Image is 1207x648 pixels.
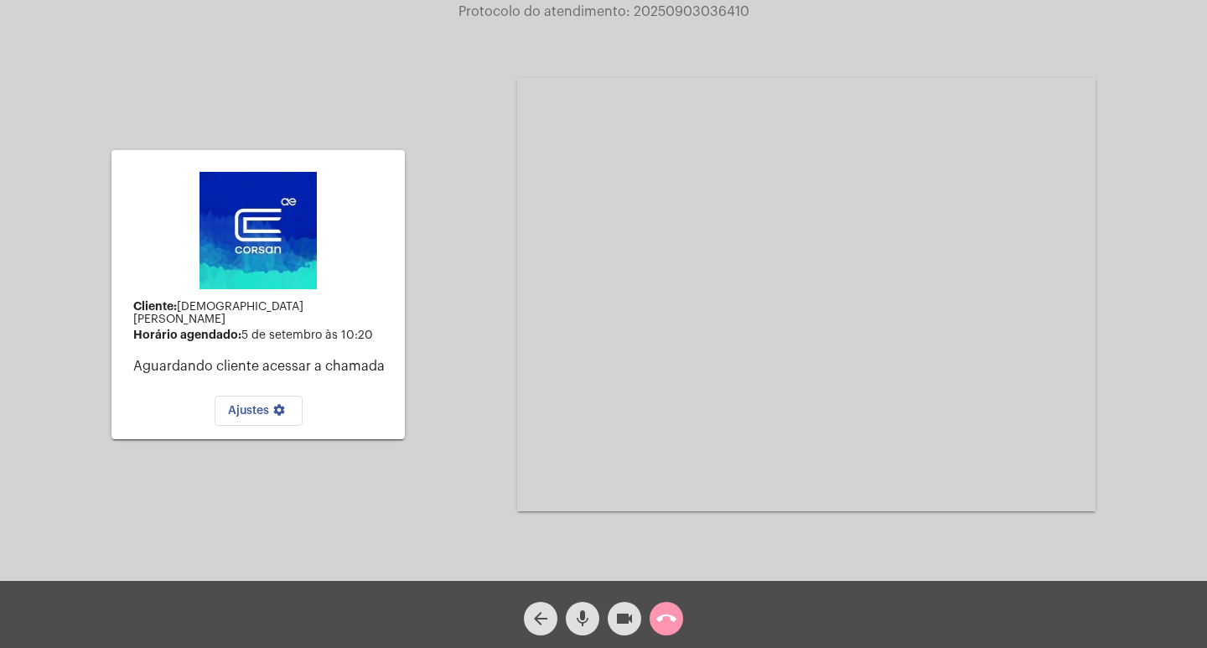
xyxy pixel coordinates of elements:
[269,403,289,423] mat-icon: settings
[133,300,391,326] div: [DEMOGRAPHIC_DATA][PERSON_NAME]
[199,172,317,289] img: d4669ae0-8c07-2337-4f67-34b0df7f5ae4.jpeg
[614,609,635,629] mat-icon: videocam
[228,405,289,417] span: Ajustes
[458,5,749,18] span: Protocolo do atendimento: 20250903036410
[133,329,241,340] strong: Horário agendado:
[133,300,177,312] strong: Cliente:
[531,609,551,629] mat-icon: arrow_back
[215,396,303,426] button: Ajustes
[656,609,676,629] mat-icon: call_end
[133,359,391,374] p: Aguardando cliente acessar a chamada
[572,609,593,629] mat-icon: mic
[133,329,391,342] div: 5 de setembro às 10:20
